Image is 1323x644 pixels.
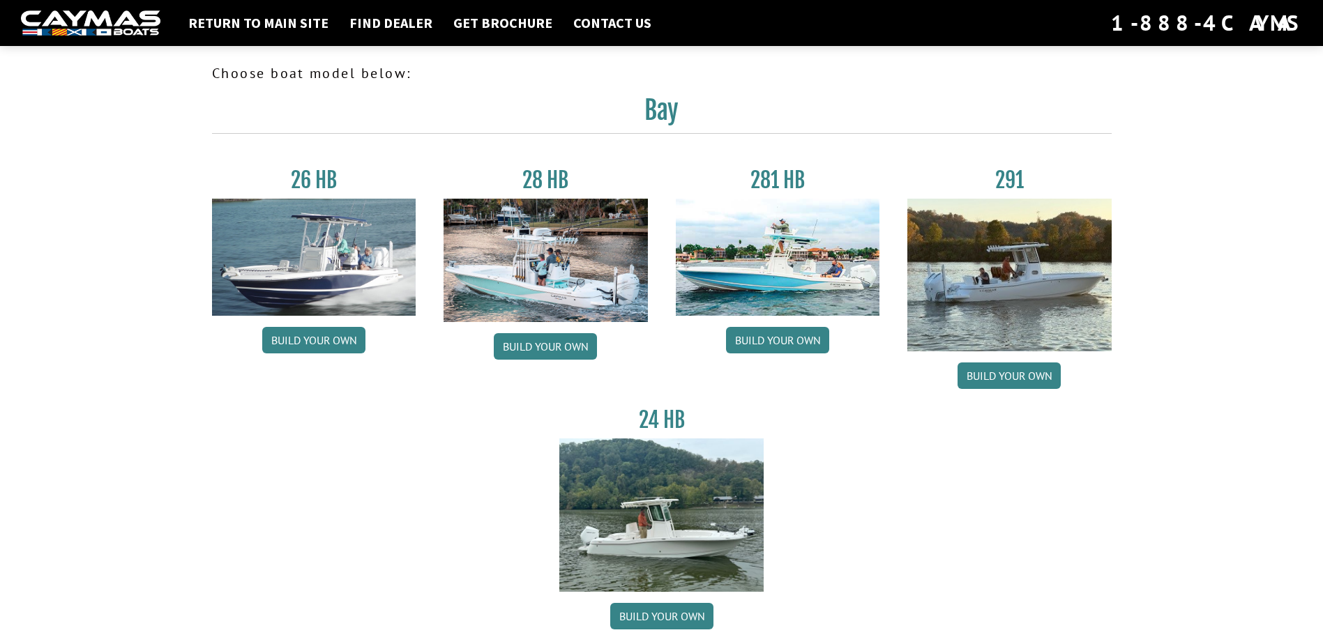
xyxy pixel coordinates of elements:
h3: 28 HB [444,167,648,193]
img: 291_Thumbnail.jpg [907,199,1112,351]
h3: 291 [907,167,1112,193]
h3: 24 HB [559,407,764,433]
a: Build your own [958,362,1061,389]
h2: Bay [212,95,1112,134]
a: Build your own [610,603,713,629]
a: Build your own [262,327,365,353]
a: Contact Us [566,14,658,32]
img: white-logo-c9c8dbefe5ff5ceceb0f0178aa75bf4bb51f6bca0971e226c86eb53dfe498488.png [21,10,160,36]
h3: 26 HB [212,167,416,193]
a: Get Brochure [446,14,559,32]
a: Build your own [726,327,829,353]
img: 28-hb-twin.jpg [676,199,880,316]
a: Return to main site [181,14,335,32]
img: 26_new_photo_resized.jpg [212,199,416,316]
h3: 281 HB [676,167,880,193]
img: 24_HB_thumbnail.jpg [559,438,764,591]
img: 28_hb_thumbnail_for_caymas_connect.jpg [444,199,648,322]
a: Find Dealer [342,14,439,32]
p: Choose boat model below: [212,63,1112,84]
a: Build your own [494,333,597,360]
div: 1-888-4CAYMAS [1111,8,1302,38]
